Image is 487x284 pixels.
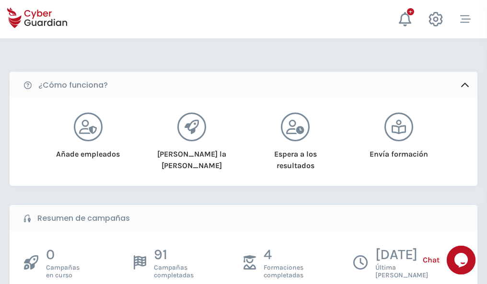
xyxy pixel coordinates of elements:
div: Espera a los resultados [256,141,335,171]
iframe: chat widget [447,246,477,274]
b: Resumen de campañas [37,213,130,224]
span: Campañas completadas [154,264,194,279]
div: + [407,8,414,15]
span: Chat [423,254,440,266]
b: ¿Cómo funciona? [38,80,108,91]
div: Envía formación [359,141,439,160]
p: [DATE] [375,246,428,264]
div: [PERSON_NAME] la [PERSON_NAME] [152,141,231,171]
p: 4 [264,246,303,264]
span: Campañas en curso [46,264,80,279]
div: Añade empleados [48,141,128,160]
p: 0 [46,246,80,264]
span: Formaciones completadas [264,264,303,279]
span: Última [PERSON_NAME] [375,264,428,279]
p: 91 [154,246,194,264]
